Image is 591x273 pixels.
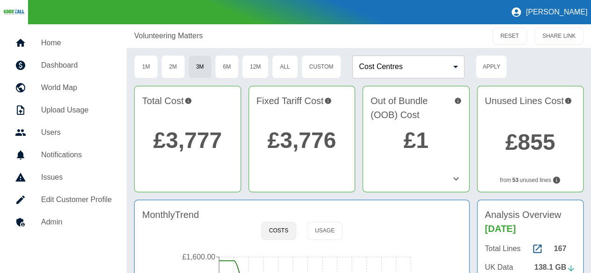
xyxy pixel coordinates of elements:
button: [PERSON_NAME] [507,3,591,21]
a: £3,777 [153,128,222,153]
button: All [272,55,298,78]
div: 167 [554,243,576,254]
h4: Monthly Trend [142,208,199,222]
h5: Upload Usage [41,105,112,116]
button: 2M [161,55,185,78]
h5: World Map [41,82,112,93]
button: Costs [261,222,296,240]
svg: Lines not used during your chosen timeframe. If multiple months selected only lines never used co... [552,176,561,184]
svg: This is the total charges incurred over 3 months [185,94,192,108]
h4: Fixed Tariff Cost [256,94,347,122]
a: World Map [7,77,119,99]
svg: This is your recurring contracted cost [324,94,332,108]
a: Dashboard [7,54,119,77]
a: £855 [505,130,555,154]
tspan: £1,600.00 [182,253,215,261]
h5: Users [41,127,112,138]
svg: Costs outside of your fixed tariff [454,94,462,108]
a: £1 [404,128,428,153]
div: 138.1 GB [534,262,576,273]
h4: Analysis Overview [485,208,576,236]
a: UK Data138.1 GB [485,262,576,273]
button: Apply [476,55,507,78]
p: Total Lines [485,243,521,254]
h5: Issues [41,172,112,183]
button: RESET [492,28,527,45]
a: Volunteering Matters [134,30,203,42]
h5: Admin [41,217,112,228]
a: Admin [7,211,119,233]
h4: Out of Bundle (OOB) Cost [370,94,461,122]
h5: Edit Customer Profile [41,194,112,205]
button: SHARE LINK [534,28,584,45]
h5: Notifications [41,149,112,161]
a: Total Lines167 [485,243,576,254]
p: [PERSON_NAME] [526,8,587,16]
h4: Unused Lines Cost [485,94,576,124]
a: Upload Usage [7,99,119,121]
p: from unused lines [485,176,576,184]
a: Notifications [7,144,119,166]
svg: Potential saving if surplus lines removed at contract renewal [564,94,572,108]
button: Usage [307,222,342,240]
h5: Home [41,37,112,49]
a: Issues [7,166,119,189]
button: 1M [134,55,158,78]
a: Users [7,121,119,144]
span: [DATE] [485,224,516,234]
button: 3M [188,55,212,78]
b: 53 [512,176,518,184]
img: Logo [4,9,24,15]
a: Edit Customer Profile [7,189,119,211]
p: UK Data [485,262,513,273]
button: Custom [301,55,342,78]
button: 12M [242,55,269,78]
a: £3,776 [267,128,336,153]
a: Home [7,32,119,54]
button: 6M [215,55,239,78]
h4: Total Cost [142,94,233,122]
h5: Dashboard [41,60,112,71]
